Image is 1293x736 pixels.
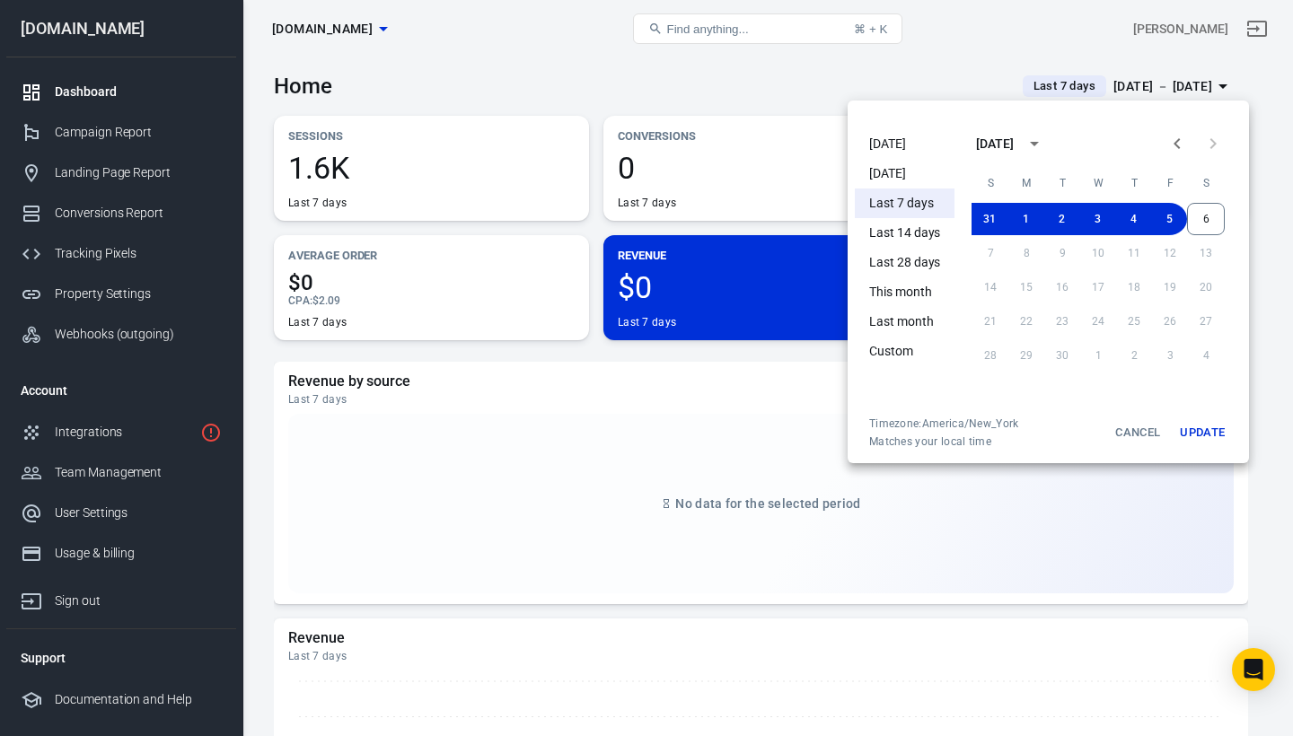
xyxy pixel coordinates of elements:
[1019,128,1050,159] button: calendar view is open, switch to year view
[1082,165,1114,201] span: Wednesday
[1007,203,1043,235] button: 1
[1010,165,1042,201] span: Monday
[1159,126,1195,162] button: Previous month
[869,434,1019,449] span: Matches your local time
[1115,203,1151,235] button: 4
[976,135,1014,153] div: [DATE]
[855,248,954,277] li: Last 28 days
[855,307,954,337] li: Last month
[855,337,954,366] li: Custom
[855,129,954,159] li: [DATE]
[1174,416,1231,449] button: Update
[974,165,1007,201] span: Sunday
[1046,165,1078,201] span: Tuesday
[1232,648,1275,691] div: Open Intercom Messenger
[1187,203,1225,235] button: 6
[1154,165,1186,201] span: Friday
[855,188,954,218] li: Last 7 days
[1079,203,1115,235] button: 3
[855,218,954,248] li: Last 14 days
[855,159,954,188] li: [DATE]
[869,416,1019,431] div: Timezone: America/New_York
[1109,416,1166,449] button: Cancel
[972,203,1007,235] button: 31
[1043,203,1079,235] button: 2
[1151,203,1187,235] button: 5
[1190,165,1222,201] span: Saturday
[1118,165,1150,201] span: Thursday
[855,277,954,307] li: This month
